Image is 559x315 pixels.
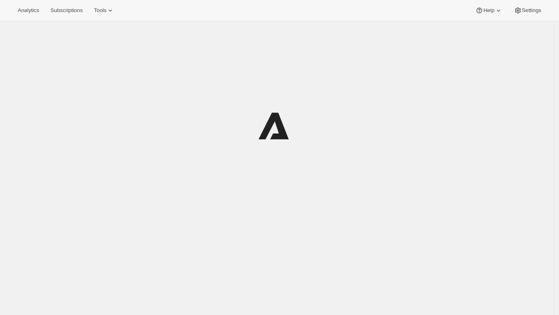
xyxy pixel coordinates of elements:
[50,7,83,14] span: Subscriptions
[89,5,119,16] button: Tools
[483,7,494,14] span: Help
[13,5,44,16] button: Analytics
[522,7,541,14] span: Settings
[46,5,87,16] button: Subscriptions
[18,7,39,14] span: Analytics
[94,7,106,14] span: Tools
[470,5,507,16] button: Help
[509,5,546,16] button: Settings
